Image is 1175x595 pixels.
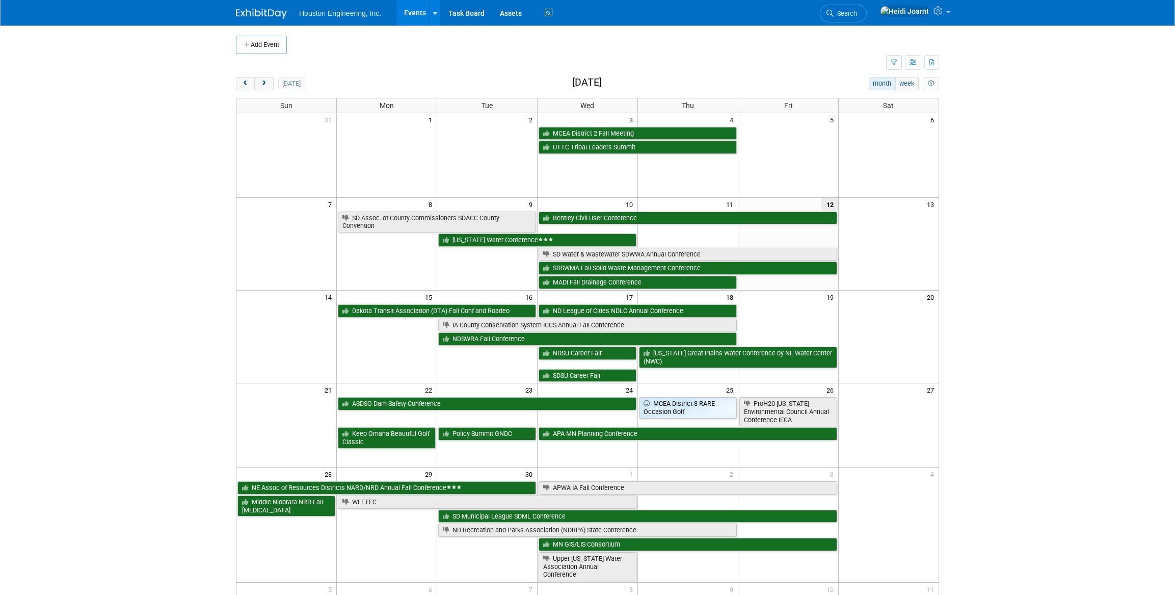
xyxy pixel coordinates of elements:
[438,427,536,441] a: Policy Summit GNDC
[539,427,837,441] a: APA MN Planning Conference
[539,248,837,261] a: SD Water & Wastewater SDWWA Annual Conference
[438,524,737,537] a: ND Recreation and Parks Association (NDRPA) State Conference
[237,481,536,495] a: NE Assoc of Resources Districts NARD/NRD Annual Fall Conference
[539,212,837,225] a: Bentley Civil User Conference
[784,101,792,110] span: Fri
[825,383,838,396] span: 26
[327,198,336,211] span: 7
[528,198,537,211] span: 9
[580,101,594,110] span: Wed
[539,141,737,154] a: UTTC Tribal Leaders Summit
[524,468,537,480] span: 30
[338,304,536,318] a: Dakota Transit Association (DTA) Fall Conf and Roadeo
[236,36,287,54] button: Add Event
[438,510,837,523] a: SD Municipal League SDML Conference
[424,468,437,480] span: 29
[324,113,336,126] span: 31
[829,113,838,126] span: 5
[438,234,636,247] a: [US_STATE] Water Conference
[926,291,939,303] span: 20
[278,77,305,90] button: [DATE]
[428,198,437,211] span: 8
[625,383,637,396] span: 24
[539,262,837,275] a: SDSWMA Fall Solid Waste Management Conference
[539,481,837,495] a: APWA IA Fall Conference
[929,468,939,480] span: 4
[539,347,636,360] a: NDSU Career Fair
[438,332,737,346] a: NDSWRA Fall Conference
[539,538,837,551] a: MN GIS/LIS Consortium
[729,468,738,480] span: 2
[928,81,934,87] i: Personalize Calendar
[482,101,493,110] span: Tue
[880,6,929,17] img: Heidi Joarnt
[539,127,737,140] a: MCEA District 2 Fall Meeting
[324,468,336,480] span: 28
[428,113,437,126] span: 1
[324,291,336,303] span: 14
[926,383,939,396] span: 27
[895,77,919,90] button: week
[572,77,602,88] h2: [DATE]
[236,9,287,19] img: ExhibitDay
[524,291,537,303] span: 16
[539,276,737,289] a: MADI Fall Drainage Conference
[625,291,637,303] span: 17
[539,304,737,318] a: ND League of Cities NDLC Annual Conference
[924,77,939,90] button: myCustomButton
[628,468,637,480] span: 1
[829,468,838,480] span: 3
[528,113,537,126] span: 2
[438,319,737,332] a: IA County Conservation System ICCS Annual Fall Conference
[926,198,939,211] span: 13
[424,383,437,396] span: 22
[524,383,537,396] span: 23
[628,113,637,126] span: 3
[299,9,381,17] span: Houston Engineering, Inc.
[324,383,336,396] span: 21
[869,77,896,90] button: month
[739,397,837,426] a: ProH20 [US_STATE] Environmental Council Annual Conference IECA
[725,198,738,211] span: 11
[539,369,636,382] a: SDSU Career Fair
[639,347,837,368] a: [US_STATE] Great Plains Water Conference by NE Water Center (NWC)
[236,77,255,90] button: prev
[825,291,838,303] span: 19
[424,291,437,303] span: 15
[338,427,436,448] a: Keep Omaha Beautiful Golf Classic
[729,113,738,126] span: 4
[625,198,637,211] span: 10
[725,291,738,303] span: 18
[338,397,636,410] a: ASDSO Dam Safety Conference
[254,77,273,90] button: next
[725,383,738,396] span: 25
[929,113,939,126] span: 6
[338,496,636,509] a: WEFTEC
[821,198,838,211] span: 12
[237,496,335,516] a: Middle Niobrara NRD Fall [MEDICAL_DATA]
[338,212,536,232] a: SD Assoc. of County Commissioners SDACC County Convention
[280,101,292,110] span: Sun
[834,10,857,17] span: Search
[539,552,636,581] a: Upper [US_STATE] Water Association Annual Conference
[883,101,894,110] span: Sat
[820,5,867,22] a: Search
[639,397,737,418] a: MCEA District 8 RARE Occasion Golf
[380,101,394,110] span: Mon
[682,101,694,110] span: Thu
